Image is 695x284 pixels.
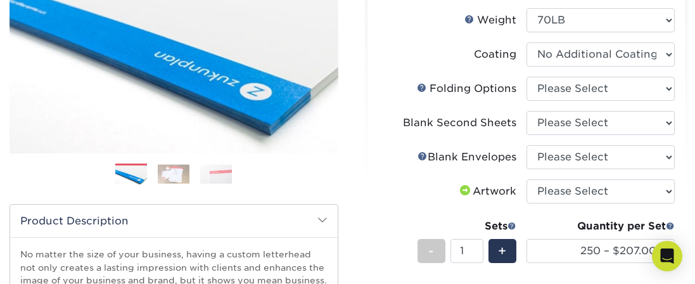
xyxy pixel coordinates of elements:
[418,219,516,234] div: Sets
[652,241,682,271] div: Open Intercom Messenger
[526,219,675,234] div: Quantity per Set
[457,184,516,199] div: Artwork
[10,205,338,237] h2: Product Description
[158,164,189,184] img: Letterhead 02
[498,242,506,261] span: +
[418,150,516,165] div: Blank Envelopes
[403,115,516,131] div: Blank Second Sheets
[200,164,232,184] img: Letterhead 03
[428,242,434,261] span: -
[464,13,516,28] div: Weight
[417,81,516,96] div: Folding Options
[115,164,147,186] img: Letterhead 01
[474,47,516,62] div: Coating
